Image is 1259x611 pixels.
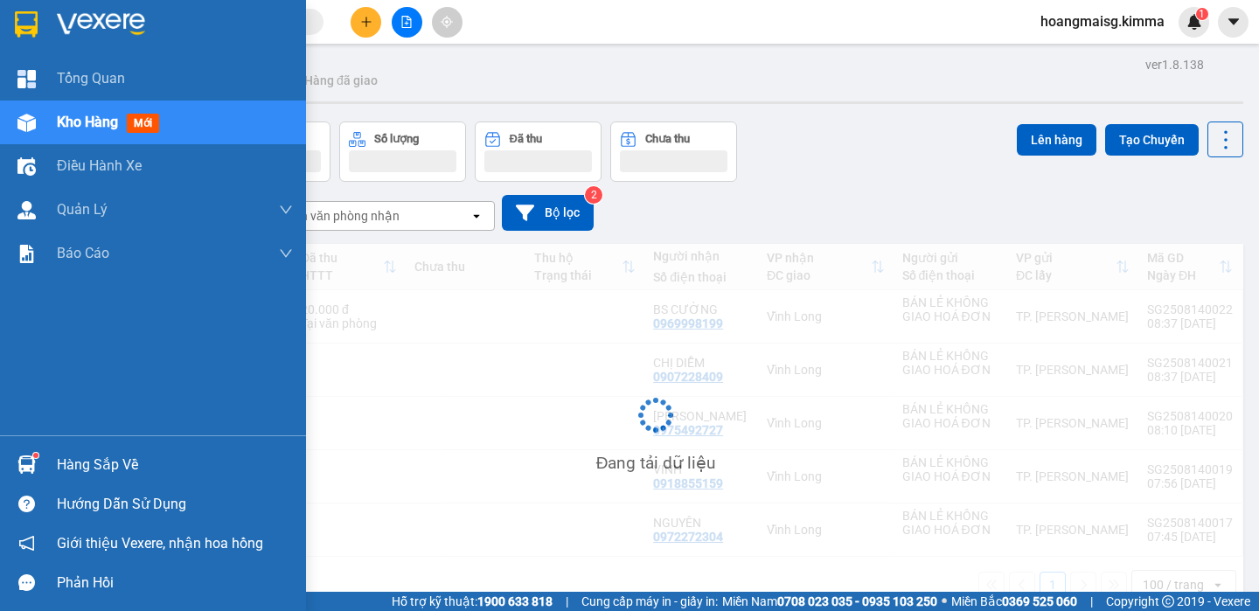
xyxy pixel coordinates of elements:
div: Vĩnh Long [167,15,289,57]
strong: 0369 525 060 [1002,594,1077,608]
img: logo-vxr [15,11,38,38]
span: Báo cáo [57,242,109,264]
span: Kho hàng [57,114,118,130]
sup: 1 [33,453,38,458]
span: Hỗ trợ kỹ thuật: [392,592,553,611]
span: Miền Bắc [951,592,1077,611]
span: Gửi: [15,17,42,35]
span: Miền Nam [722,592,937,611]
div: VIỆN [167,57,289,78]
img: warehouse-icon [17,114,36,132]
span: Nhận: [167,17,209,35]
span: copyright [1162,595,1174,608]
div: Số lượng [374,133,419,145]
span: Giới thiệu Vexere, nhận hoa hồng [57,532,263,554]
div: Phản hồi [57,570,293,596]
sup: 2 [585,186,602,204]
div: ver 1.8.138 [1145,55,1204,74]
button: Số lượng [339,122,466,182]
div: Hướng dẫn sử dụng [57,491,293,517]
img: warehouse-icon [17,201,36,219]
strong: 1900 633 818 [477,594,553,608]
button: Đã thu [475,122,602,182]
img: warehouse-icon [17,157,36,176]
div: Chọn văn phòng nhận [279,207,400,225]
div: BÁN LẺ KHÔNG GIAO HOÁ ĐƠN [15,57,155,99]
div: Đang tải dữ liệu [596,450,716,476]
img: dashboard-icon [17,70,36,88]
img: warehouse-icon [17,455,36,474]
button: Hàng đã giao [290,59,392,101]
button: aim [432,7,463,38]
span: Cung cấp máy in - giấy in: [581,592,718,611]
button: Lên hàng [1017,124,1096,156]
span: mới [127,114,159,133]
button: Tạo Chuyến [1105,124,1199,156]
span: notification [18,535,35,552]
span: hoangmaisg.kimma [1026,10,1179,32]
span: Tổng Quan [57,67,125,89]
span: question-circle [18,496,35,512]
strong: 0708 023 035 - 0935 103 250 [777,594,937,608]
div: Chưa thu [645,133,690,145]
img: icon-new-feature [1186,14,1202,30]
span: ⚪️ [942,598,947,605]
span: caret-down [1226,14,1242,30]
span: message [18,574,35,591]
img: solution-icon [17,245,36,263]
span: plus [360,16,372,28]
span: 1 [1199,8,1205,20]
div: TP. [PERSON_NAME] [15,15,155,57]
span: down [279,203,293,217]
span: | [1090,592,1093,611]
svg: open [470,209,483,223]
span: Điều hành xe [57,155,142,177]
sup: 1 [1196,8,1208,20]
button: caret-down [1218,7,1249,38]
button: plus [351,7,381,38]
span: Quản Lý [57,198,108,220]
button: Chưa thu [610,122,737,182]
div: 0909238714 [15,99,155,123]
span: file-add [400,16,413,28]
span: aim [441,16,453,28]
button: Bộ lọc [502,195,594,231]
button: file-add [392,7,422,38]
div: Đã thu [510,133,542,145]
div: Hàng sắp về [57,452,293,478]
div: 0963800049 [167,78,289,102]
span: down [279,246,293,260]
span: | [566,592,568,611]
